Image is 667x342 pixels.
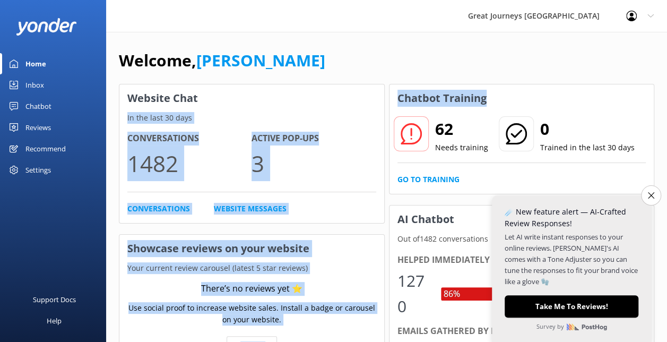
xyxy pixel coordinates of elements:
p: 3 [252,146,376,181]
div: Help [47,310,62,331]
h4: Conversations [127,132,252,146]
img: yonder-white-logo.png [16,18,77,36]
a: Conversations [127,203,190,215]
h1: Welcome, [119,48,325,73]
p: 1482 [127,146,252,181]
div: Inbox [25,74,44,96]
p: Out of 1482 conversations [389,233,654,245]
div: Helped immediately [397,253,646,267]
div: Home [25,53,46,74]
h3: AI Chatbot [389,206,462,233]
p: Needs training [435,142,488,153]
div: Emails gathered by bot [397,324,646,338]
h4: Active Pop-ups [252,132,376,146]
p: Trained in the last 30 days [540,142,635,153]
a: [PERSON_NAME] [196,49,325,71]
h3: Showcase reviews on your website [119,235,384,262]
div: 86% [441,287,463,301]
h2: 0 [540,116,635,142]
h2: 62 [435,116,488,142]
p: Your current review carousel (latest 5 star reviews) [119,262,384,274]
h3: Chatbot Training [389,84,495,112]
div: There’s no reviews yet ⭐ [201,282,302,296]
a: Go to Training [397,174,460,185]
div: Reviews [25,117,51,138]
div: Settings [25,159,51,181]
div: 1270 [397,268,430,319]
div: Support Docs [33,289,76,310]
h3: Website Chat [119,84,384,112]
p: In the last 30 days [119,112,384,124]
a: Website Messages [214,203,287,215]
p: Use social proof to increase website sales. Install a badge or carousel on your website. [127,302,376,326]
div: Chatbot [25,96,51,117]
div: Recommend [25,138,66,159]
